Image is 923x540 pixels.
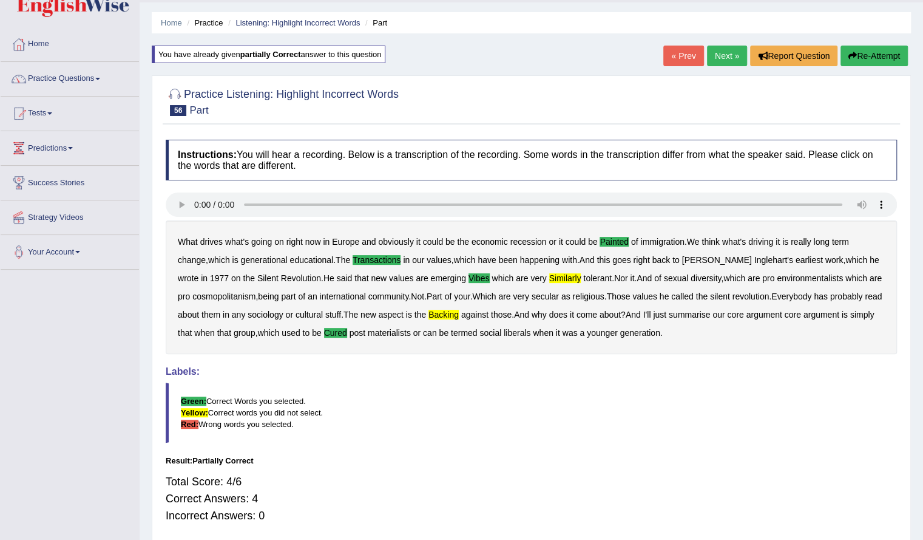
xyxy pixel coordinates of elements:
[428,310,459,320] b: backing
[776,237,780,247] b: it
[532,310,547,320] b: why
[643,310,651,320] b: I'll
[451,328,478,338] b: termed
[754,255,793,265] b: Inglehart's
[281,292,296,301] b: part
[468,273,490,283] b: vibes
[606,292,630,301] b: Those
[412,255,424,265] b: our
[556,328,560,338] b: it
[513,292,529,301] b: very
[257,273,279,283] b: Silent
[664,273,688,283] b: sexual
[842,310,848,320] b: is
[576,310,597,320] b: come
[583,273,612,283] b: tolerant
[514,310,529,320] b: And
[825,255,844,265] b: work
[282,328,300,338] b: used
[782,237,788,247] b: is
[712,310,725,320] b: our
[274,237,284,247] b: on
[258,328,280,338] b: which
[580,255,595,265] b: And
[696,292,708,301] b: the
[303,328,310,338] b: to
[532,292,559,301] b: secular
[166,455,897,467] div: Result:
[813,237,829,247] b: long
[832,237,849,247] b: term
[350,328,365,338] b: post
[762,273,774,283] b: pro
[732,292,769,301] b: revolution
[378,237,413,247] b: obviously
[530,273,546,283] b: very
[189,104,208,116] small: Part
[492,273,513,283] b: which
[181,397,206,406] b: Green:
[457,237,468,247] b: the
[223,310,229,320] b: in
[427,292,442,301] b: Part
[633,255,649,265] b: right
[620,328,660,338] b: generation
[439,328,448,338] b: be
[580,328,584,338] b: a
[791,237,811,247] b: really
[672,255,680,265] b: to
[850,310,874,320] b: simply
[368,328,411,338] b: materialists
[631,237,638,247] b: of
[559,237,563,247] b: it
[572,292,604,301] b: religious
[200,237,223,247] b: drives
[286,237,303,247] b: right
[600,237,628,247] b: painted
[360,310,376,320] b: new
[178,292,190,301] b: pro
[181,420,198,429] b: Red:
[1,62,139,92] a: Practice Questions
[234,328,255,338] b: group
[231,273,241,283] b: on
[411,292,424,301] b: Not
[663,46,703,66] a: « Prev
[1,200,139,231] a: Strategy Videos
[796,255,823,265] b: earliest
[336,255,350,265] b: The
[498,292,510,301] b: are
[682,255,752,265] b: [PERSON_NAME]
[192,292,255,301] b: cosmopolitanism
[178,273,198,283] b: wrote
[416,237,421,247] b: it
[597,255,610,265] b: this
[454,255,476,265] b: which
[454,292,470,301] b: your
[325,310,341,320] b: stuff
[723,273,745,283] b: which
[549,273,581,283] b: similarly
[660,292,669,301] b: he
[368,292,409,301] b: community
[166,467,897,530] div: Total Score: 4/6 Correct Answers: 4 Incorrect Answers: 0
[510,237,547,247] b: recession
[777,273,843,283] b: environmentalists
[332,237,359,247] b: Europe
[423,237,443,247] b: could
[353,255,401,265] b: transactions
[671,292,694,301] b: called
[549,237,556,247] b: or
[504,328,530,338] b: liberals
[727,310,743,320] b: core
[354,273,368,283] b: that
[308,292,317,301] b: an
[296,310,323,320] b: cultural
[444,292,451,301] b: of
[184,17,223,29] li: Practice
[562,255,577,265] b: with
[669,310,710,320] b: summarise
[201,273,208,283] b: in
[305,237,321,247] b: now
[702,237,720,247] b: think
